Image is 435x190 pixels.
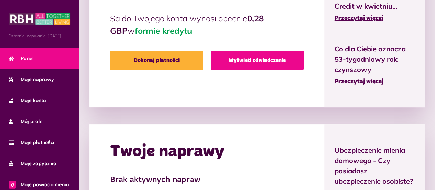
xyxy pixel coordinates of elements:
font: Dokonaj płatności [134,58,180,63]
font: Co dla Ciebie oznacza 53-tygodniowy rok czynszowy [335,44,406,74]
font: 0 [11,181,14,188]
font: Moje zapytania [21,160,56,167]
font: Brak aktywnych napraw [110,176,200,184]
font: Ubezpieczenie mienia domowego - Czy posiadasz ubezpieczenie osobiste? [335,146,413,186]
a: Co dla Ciebie oznacza 53-tygodniowy rok czynszowy Przeczytaj więcej [335,44,415,87]
font: Ostatnie logowanie: [DATE] [9,33,61,38]
a: Dokonaj płatności [110,51,203,70]
font: Saldo Twojego konta wynosi obecnie [110,13,247,23]
font: Moje konta [21,97,46,103]
font: Wyświetl oświadczenie [229,58,286,63]
font: Panel [21,55,34,61]
font: Moje naprawy [21,76,54,82]
font: formie kredytu [135,26,192,36]
font: Przeczytaj więcej [335,79,383,85]
font: 0,28 GBP [110,13,264,36]
font: Moje płatności [21,139,54,146]
font: Mój profil [21,118,43,124]
font: Twoje naprawy [110,143,224,160]
font: Moje powiadomienia [21,181,69,188]
font: w [128,26,135,36]
font: Przeczytaj więcej [335,15,383,21]
img: MyRBH [9,12,70,26]
a: Wyświetl oświadczenie [211,51,304,70]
